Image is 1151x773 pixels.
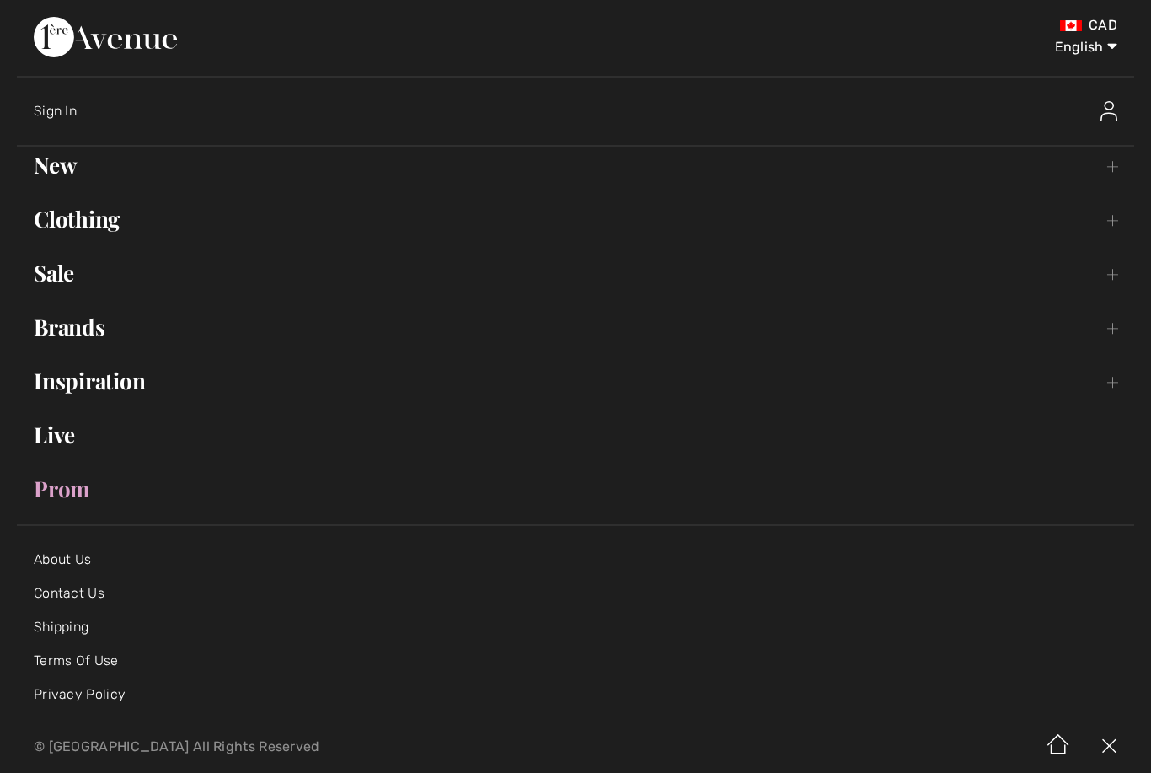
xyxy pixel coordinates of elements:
p: © [GEOGRAPHIC_DATA] All Rights Reserved [34,741,676,753]
img: X [1084,721,1134,773]
a: Sale [17,255,1134,292]
a: Terms Of Use [34,652,119,668]
a: Inspiration [17,362,1134,400]
a: Privacy Policy [34,686,126,702]
a: Live [17,416,1134,454]
a: New [17,147,1134,184]
a: Clothing [17,201,1134,238]
img: 1ère Avenue [34,17,177,57]
a: Shipping [34,619,88,635]
img: Sign In [1100,101,1117,121]
span: Sign In [34,103,77,119]
span: Chat [40,12,74,27]
a: Sign InSign In [34,84,1134,138]
a: Brands [17,309,1134,346]
a: About Us [34,551,91,567]
div: CAD [676,17,1117,34]
a: Contact Us [34,585,104,601]
img: Home [1033,721,1084,773]
a: Prom [17,470,1134,507]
